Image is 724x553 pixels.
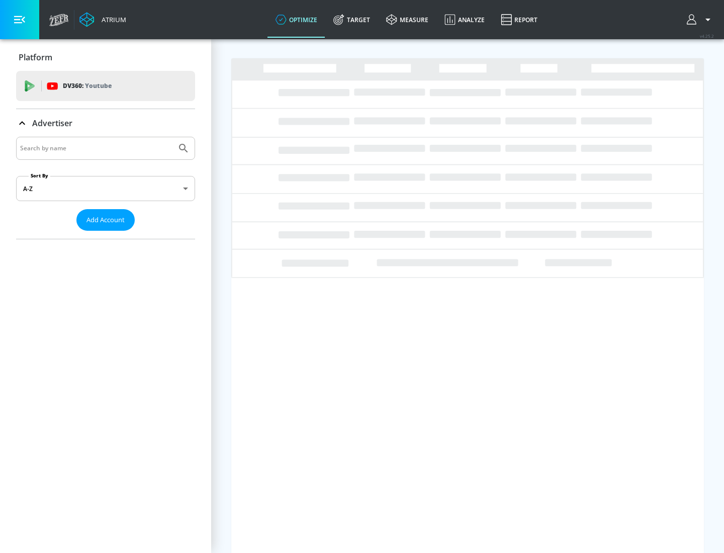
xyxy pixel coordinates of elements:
a: optimize [267,2,325,38]
span: v 4.25.2 [700,33,714,39]
a: Report [493,2,546,38]
a: Atrium [79,12,126,27]
div: Atrium [98,15,126,24]
div: Platform [16,43,195,71]
p: Youtube [85,80,112,91]
label: Sort By [29,172,50,179]
p: Advertiser [32,118,72,129]
button: Add Account [76,209,135,231]
p: Platform [19,52,52,63]
div: Advertiser [16,109,195,137]
div: DV360: Youtube [16,71,195,101]
a: measure [378,2,436,38]
p: DV360: [63,80,112,91]
div: Advertiser [16,137,195,239]
input: Search by name [20,142,172,155]
a: Analyze [436,2,493,38]
a: Target [325,2,378,38]
span: Add Account [86,214,125,226]
nav: list of Advertiser [16,231,195,239]
div: A-Z [16,176,195,201]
